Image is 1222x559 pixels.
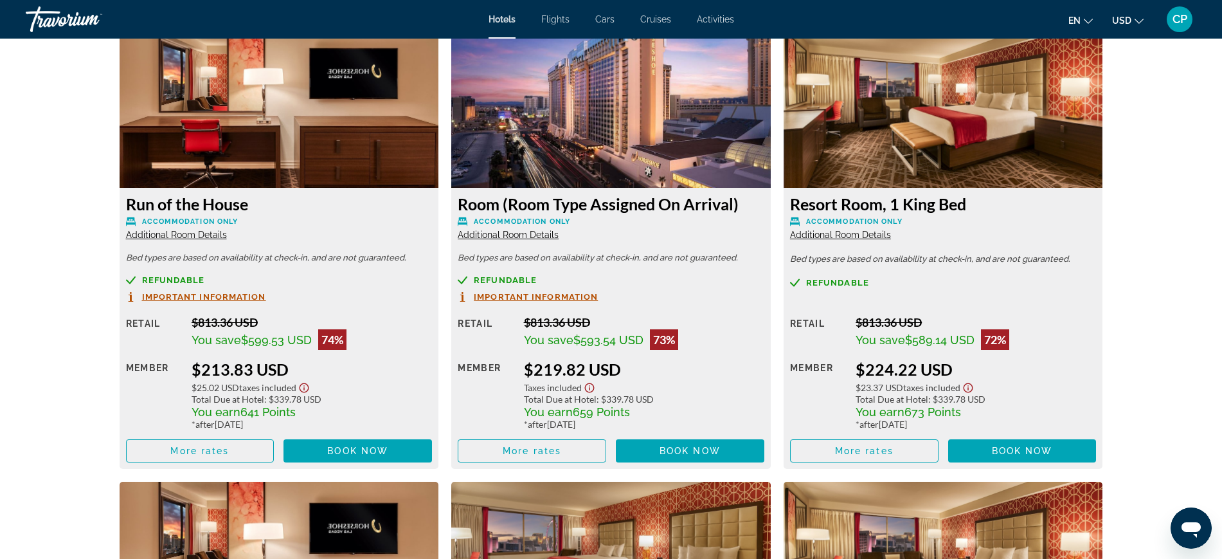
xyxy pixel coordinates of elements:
[524,394,764,405] div: : $339.78 USD
[790,278,1097,288] a: Refundable
[1112,11,1144,30] button: Change currency
[541,14,570,24] a: Flights
[503,446,561,456] span: More rates
[458,360,514,430] div: Member
[283,439,432,463] button: Book now
[26,3,154,36] a: Travorium
[790,439,939,463] button: More rates
[142,276,205,284] span: Refundable
[458,315,514,350] div: Retail
[981,329,1009,350] div: 72%
[524,382,582,393] span: Taxes included
[856,315,1096,329] div: $813.36 USD
[474,293,598,301] span: Important Information
[524,360,764,379] div: $219.82 USD
[192,394,432,405] div: : $339.78 USD
[327,446,388,456] span: Book now
[616,439,764,463] button: Book now
[126,230,227,240] span: Additional Room Details
[458,275,764,285] a: Refundable
[1173,13,1187,26] span: CP
[660,446,721,456] span: Book now
[126,275,433,285] a: Refundable
[451,27,771,188] img: Room (Room Type Assigned On Arrival)
[790,230,891,240] span: Additional Room Details
[458,439,606,463] button: More rates
[126,439,274,463] button: More rates
[905,333,975,347] span: $589.14 USD
[806,217,903,226] span: Accommodation Only
[192,405,240,419] span: You earn
[784,27,1103,188] img: Resort Room, 1 King Bed
[524,405,573,419] span: You earn
[1171,508,1212,549] iframe: Botón para iniciar la ventana de mensajería
[992,446,1053,456] span: Book now
[790,255,1097,264] p: Bed types are based on availability at check-in, and are not guaranteed.
[524,333,573,347] span: You save
[474,217,570,226] span: Accommodation Only
[960,379,976,394] button: Show Taxes and Fees disclaimer
[126,315,182,350] div: Retail
[1068,15,1081,26] span: en
[528,419,547,430] span: after
[595,14,615,24] a: Cars
[1163,6,1196,33] button: User Menu
[239,382,296,393] span: Taxes included
[458,291,598,302] button: Important Information
[903,382,960,393] span: Taxes included
[120,27,439,188] img: Run of the House
[318,329,346,350] div: 74%
[856,394,1096,405] div: : $339.78 USD
[806,279,869,287] span: Refundable
[650,329,678,350] div: 73%
[790,360,846,430] div: Member
[489,14,516,24] a: Hotels
[1068,11,1093,30] button: Change language
[126,194,433,214] h3: Run of the House
[856,405,904,419] span: You earn
[856,394,928,405] span: Total Due at Hotel
[790,194,1097,214] h3: Resort Room, 1 King Bed
[458,194,764,214] h3: Room (Room Type Assigned On Arrival)
[1112,15,1131,26] span: USD
[640,14,671,24] a: Cruises
[241,333,312,347] span: $599.53 USD
[240,405,296,419] span: 641 Points
[126,291,266,302] button: Important Information
[474,276,537,284] span: Refundable
[856,419,1096,430] div: * [DATE]
[697,14,734,24] a: Activities
[524,394,597,405] span: Total Due at Hotel
[126,253,433,262] p: Bed types are based on availability at check-in, and are not guaranteed.
[573,333,643,347] span: $593.54 USD
[458,230,559,240] span: Additional Room Details
[573,405,630,419] span: 659 Points
[142,217,238,226] span: Accommodation Only
[192,360,432,379] div: $213.83 USD
[296,379,312,394] button: Show Taxes and Fees disclaimer
[948,439,1097,463] button: Book now
[524,315,764,329] div: $813.36 USD
[192,419,432,430] div: * [DATE]
[856,382,903,393] span: $23.37 USD
[458,253,764,262] p: Bed types are based on availability at check-in, and are not guaranteed.
[195,419,215,430] span: after
[192,382,239,393] span: $25.02 USD
[524,419,764,430] div: * [DATE]
[192,333,241,347] span: You save
[192,394,264,405] span: Total Due at Hotel
[142,293,266,301] span: Important Information
[856,333,905,347] span: You save
[859,419,879,430] span: after
[790,315,846,350] div: Retail
[192,315,432,329] div: $813.36 USD
[126,360,182,430] div: Member
[904,405,961,419] span: 673 Points
[856,360,1096,379] div: $224.22 USD
[582,379,597,394] button: Show Taxes and Fees disclaimer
